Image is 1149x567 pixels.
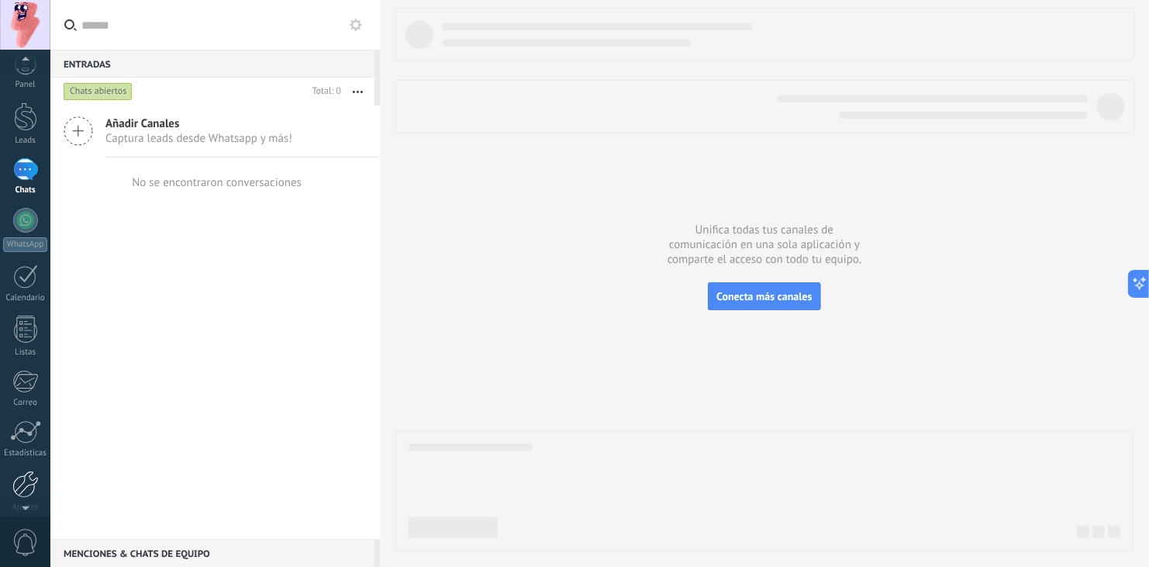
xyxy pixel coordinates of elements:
div: Menciones & Chats de equipo [50,539,374,567]
div: Calendario [3,293,48,303]
div: Listas [3,347,48,358]
div: Chats [3,185,48,195]
div: WhatsApp [3,237,47,252]
span: Añadir Canales [105,116,292,131]
div: No se encontraron conversaciones [132,175,302,190]
span: Captura leads desde Whatsapp y más! [105,131,292,146]
button: Más [341,78,374,105]
span: Conecta más canales [716,289,812,303]
div: Correo [3,398,48,408]
div: Leads [3,136,48,146]
div: Estadísticas [3,448,48,458]
button: Conecta más canales [708,282,820,310]
div: Chats abiertos [64,82,133,101]
div: Entradas [50,50,374,78]
div: Panel [3,80,48,90]
div: Total: 0 [306,84,341,99]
